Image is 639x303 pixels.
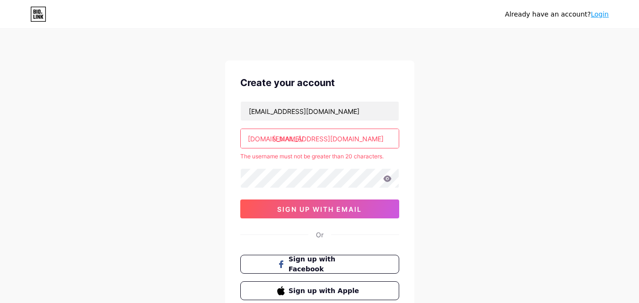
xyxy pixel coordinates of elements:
button: Sign up with Facebook [240,255,399,274]
div: Already have an account? [505,9,609,19]
div: The username must not be greater than 20 characters. [240,152,399,161]
input: username [241,129,399,148]
span: Sign up with Apple [289,286,362,296]
div: Create your account [240,76,399,90]
div: [DOMAIN_NAME]/ [248,134,304,144]
input: Email [241,102,399,121]
span: sign up with email [277,205,362,213]
a: Login [591,10,609,18]
button: sign up with email [240,199,399,218]
div: Or [316,230,324,240]
span: Sign up with Facebook [289,254,362,274]
button: Sign up with Apple [240,281,399,300]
